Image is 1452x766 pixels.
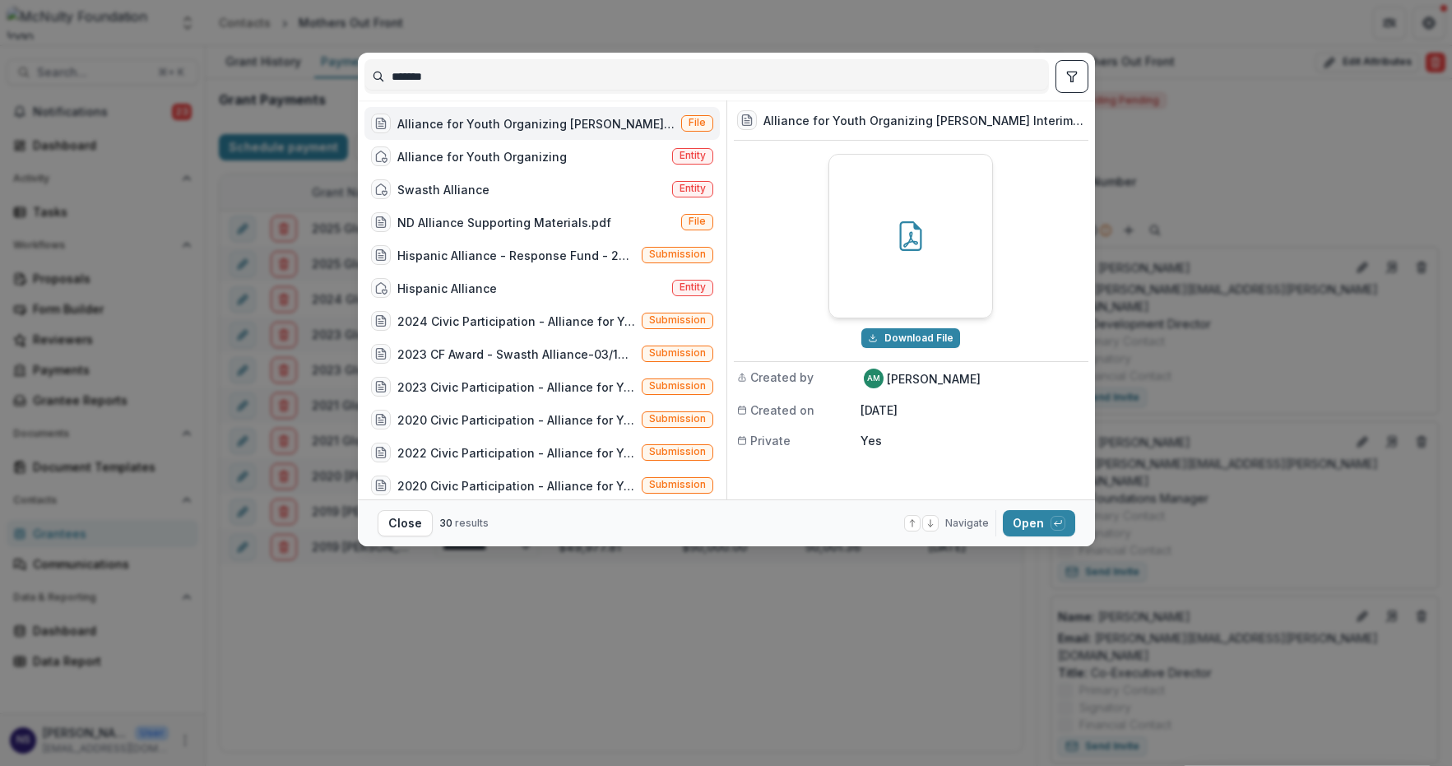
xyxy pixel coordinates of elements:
span: Entity [680,150,706,161]
span: results [455,517,489,529]
button: toggle filters [1055,60,1088,93]
span: 30 [439,517,452,529]
button: Download Alliance for Youth Organizing McNulty Interim Report.pdf [861,328,960,348]
div: Swasth Alliance [397,181,489,198]
p: Yes [861,432,1085,449]
p: [DATE] [861,402,1085,419]
button: Close [378,510,433,536]
div: ND Alliance Supporting Materials.pdf [397,214,611,231]
div: 2022 Civic Participation - Alliance for Youth Organizing-10/14/2022-10/14/2023 [397,444,635,462]
span: File [689,216,706,227]
span: Private [750,432,791,449]
span: File [689,117,706,128]
span: Navigate [945,516,989,531]
div: 2024 Civic Participation - Alliance for Youth Organizing 07/01/2024-01/15/2024 (2024 Civic Partic... [397,313,635,330]
div: 2023 CF Award - Swasth Alliance-03/13/2023-03/13/2024 [397,346,635,363]
p: [PERSON_NAME] [887,370,981,388]
span: Submission [649,248,706,260]
div: Alliance for Youth Organizing [397,148,567,165]
span: Created by [750,369,814,386]
span: Submission [649,314,706,326]
span: Submission [649,413,706,425]
button: Open [1003,510,1075,536]
div: Hispanic Alliance - Response Fund - 2025 (A one-time installment of 35,000 for the 2025 Global Re... [397,247,635,264]
div: Abiola Makinwa [867,374,880,383]
div: 2023 Civic Participation - Alliance for Youth Organizing-10/31/2023-10/31/2025 [397,378,635,396]
div: 2020 Civic Participation - Alliance for Youth Organizing [PERSON_NAME]-09/10/2020-12/10/2020 [397,477,635,494]
span: Submission [649,347,706,359]
div: 2020 Civic Participation - Alliance for Youth Organizing-03/15/2020-11/15/2020 [397,411,635,429]
div: Hispanic Alliance [397,280,497,297]
div: Alliance for Youth Organizing [PERSON_NAME] Interim Report.pdf [397,115,675,132]
span: Submission [649,479,706,490]
span: Entity [680,183,706,194]
span: Created on [750,402,814,419]
span: Submission [649,446,706,457]
span: Submission [649,380,706,392]
h3: Alliance for Youth Organizing [PERSON_NAME] Interim Report.pdf [763,112,1085,129]
span: Entity [680,281,706,293]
